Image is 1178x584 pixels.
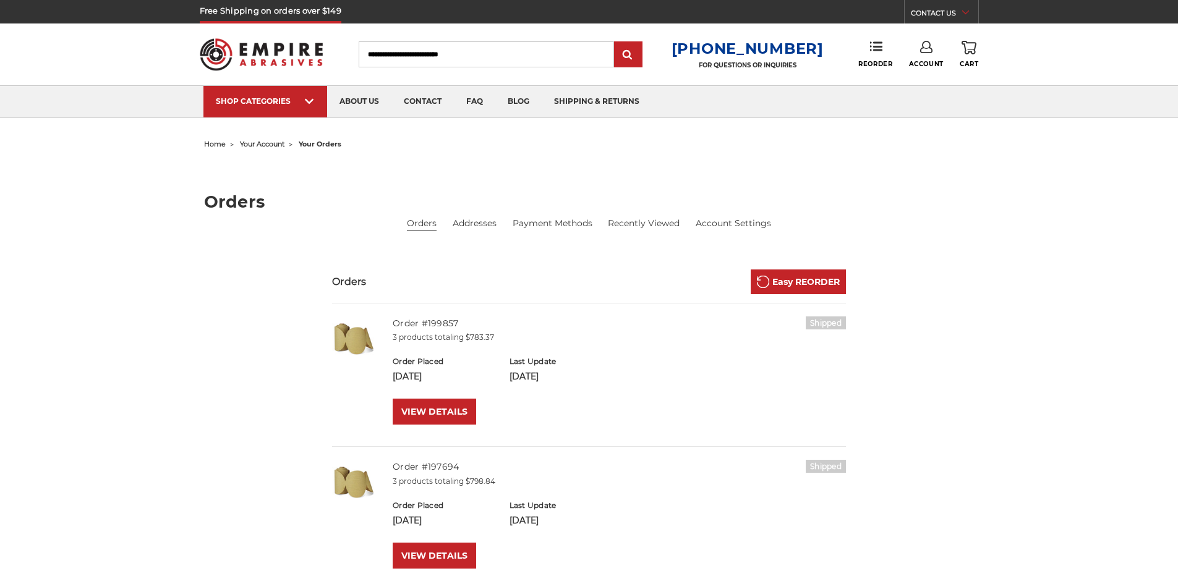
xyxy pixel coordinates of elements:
[510,500,613,511] h6: Last Update
[332,460,375,503] img: 6" DA Sanding Discs on a Roll
[453,217,497,230] a: Addresses
[393,461,459,472] a: Order #197694
[327,86,391,117] a: about us
[911,6,978,23] a: CONTACT US
[909,60,944,68] span: Account
[393,500,496,511] h6: Order Placed
[240,140,284,148] a: your account
[696,217,771,230] a: Account Settings
[407,217,437,231] li: Orders
[510,515,539,526] span: [DATE]
[393,399,476,425] a: VIEW DETAILS
[510,356,613,367] h6: Last Update
[200,30,323,78] img: Empire Abrasives
[393,476,846,487] p: 3 products totaling $798.84
[391,86,454,117] a: contact
[216,96,315,106] div: SHOP CATEGORIES
[393,318,458,329] a: Order #199857
[393,332,846,343] p: 3 products totaling $783.37
[332,274,367,289] h3: Orders
[332,316,375,360] img: 6" DA Sanding Discs on a Roll
[858,60,892,68] span: Reorder
[542,86,652,117] a: shipping & returns
[672,40,824,57] a: [PHONE_NUMBER]
[393,543,476,569] a: VIEW DETAILS
[960,41,978,68] a: Cart
[751,269,846,294] a: Easy REORDER
[806,316,846,329] h6: Shipped
[299,140,341,148] span: your orders
[510,371,539,382] span: [DATE]
[608,217,680,230] a: Recently Viewed
[393,371,422,382] span: [DATE]
[454,86,495,117] a: faq
[393,356,496,367] h6: Order Placed
[858,41,892,67] a: Reorder
[204,140,226,148] a: home
[672,61,824,69] p: FOR QUESTIONS OR INQUIRIES
[495,86,542,117] a: blog
[960,60,978,68] span: Cart
[393,515,422,526] span: [DATE]
[204,193,975,210] h1: Orders
[513,217,592,230] a: Payment Methods
[806,460,846,473] h6: Shipped
[616,43,641,67] input: Submit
